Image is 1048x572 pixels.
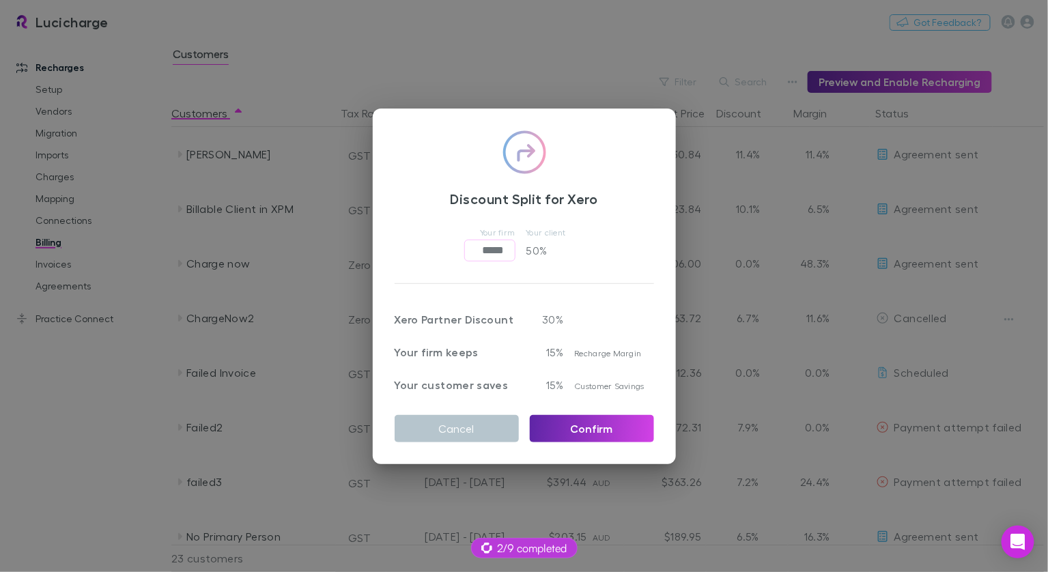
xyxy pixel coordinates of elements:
p: Your firm keeps [395,344,519,360]
span: Customer Savings [575,381,645,391]
button: Confirm [530,415,654,442]
img: checkmark [502,130,546,174]
p: Xero Partner Discount [395,311,519,328]
p: Your customer saves [395,377,519,393]
span: Your client [526,227,566,238]
p: 15% [530,377,564,393]
div: Open Intercom Messenger [1002,526,1034,558]
p: 30 % [530,311,564,328]
p: 15% [530,344,564,360]
span: Recharge Margin [575,348,642,358]
span: Your firm [480,227,515,238]
h3: Discount Split for Xero [395,190,654,207]
button: Cancel [395,415,519,442]
p: 50 % [526,240,581,261]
